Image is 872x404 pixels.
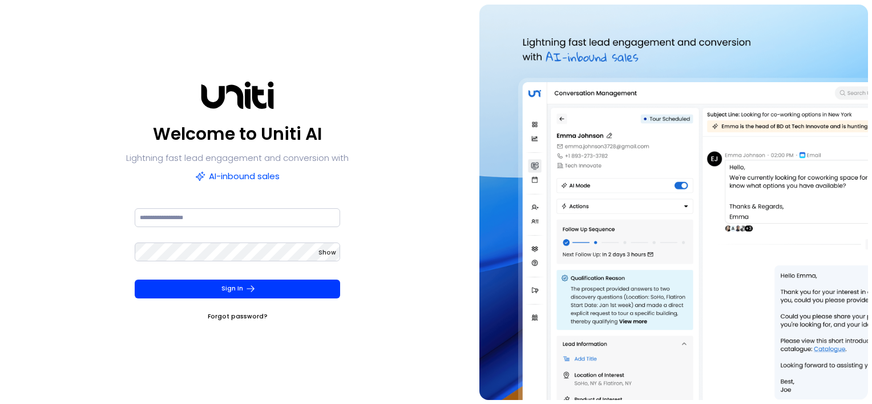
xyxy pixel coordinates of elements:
[126,150,349,166] p: Lightning fast lead engagement and conversion with
[318,247,336,258] button: Show
[195,168,280,184] p: AI-inbound sales
[153,120,322,148] p: Welcome to Uniti AI
[479,5,868,400] img: auth-hero.png
[208,311,268,322] a: Forgot password?
[318,248,336,257] span: Show
[135,280,340,298] button: Sign In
